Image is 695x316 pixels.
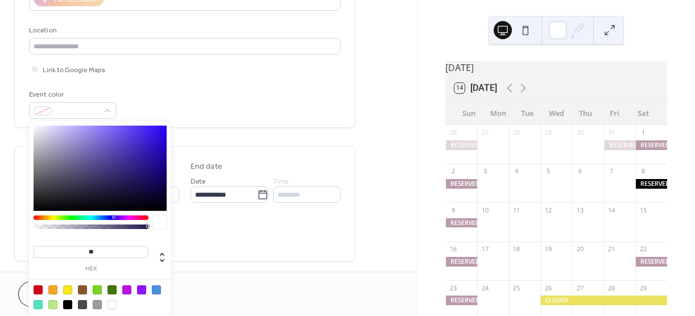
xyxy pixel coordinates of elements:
[544,245,552,253] div: 19
[445,179,477,189] div: RESERVED
[48,285,57,294] div: #F5A623
[512,284,521,292] div: 25
[576,245,584,253] div: 20
[481,128,489,137] div: 27
[544,167,552,176] div: 5
[639,128,647,137] div: 1
[122,285,131,294] div: #BD10E0
[152,285,161,294] div: #4A90E2
[635,179,667,189] div: RESERVED
[43,64,105,76] span: Link to Google Maps
[63,285,72,294] div: #F8E71C
[629,102,658,125] div: Sat
[445,296,477,305] div: RESERVED
[542,102,571,125] div: Wed
[600,102,629,125] div: Fri
[34,266,148,272] label: hex
[107,285,117,294] div: #417505
[445,140,477,150] div: RESERVED
[639,206,647,214] div: 15
[449,206,457,214] div: 9
[449,245,457,253] div: 16
[607,284,616,292] div: 28
[29,24,338,36] div: Location
[607,128,616,137] div: 31
[512,167,521,176] div: 4
[93,285,102,294] div: #7ED321
[449,128,457,137] div: 26
[107,300,117,309] div: #FFFFFF
[449,284,457,292] div: 23
[576,284,584,292] div: 27
[449,167,457,176] div: 2
[18,281,88,307] button: Cancel
[576,128,584,137] div: 30
[48,300,57,309] div: #B8E986
[604,140,636,150] div: RESERVED
[571,102,600,125] div: Thu
[481,167,489,176] div: 3
[540,296,667,305] div: CLOSED
[481,284,489,292] div: 24
[512,102,541,125] div: Tue
[445,257,477,267] div: RESERVED
[639,167,647,176] div: 8
[512,245,521,253] div: 18
[78,285,87,294] div: #8B572A
[607,245,616,253] div: 21
[481,245,489,253] div: 17
[512,206,521,214] div: 11
[544,284,552,292] div: 26
[191,176,206,188] span: Date
[93,300,102,309] div: #9B9B9B
[639,284,647,292] div: 29
[273,176,289,188] span: Time
[607,206,616,214] div: 14
[607,167,616,176] div: 7
[445,61,667,74] div: [DATE]
[576,206,584,214] div: 13
[29,89,114,101] div: Event color
[137,285,146,294] div: #9013FE
[512,128,521,137] div: 28
[635,140,667,150] div: RESERVED
[639,245,647,253] div: 22
[544,206,552,214] div: 12
[63,300,72,309] div: #000000
[450,80,501,96] button: 14[DATE]
[576,167,584,176] div: 6
[34,300,43,309] div: #50E3C2
[191,161,222,173] div: End date
[481,206,489,214] div: 10
[78,300,87,309] div: #4A4A4A
[34,285,43,294] div: #D0021B
[454,102,483,125] div: Sun
[544,128,552,137] div: 29
[445,218,477,228] div: RESERVED
[483,102,512,125] div: Mon
[635,257,667,267] div: RESERVED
